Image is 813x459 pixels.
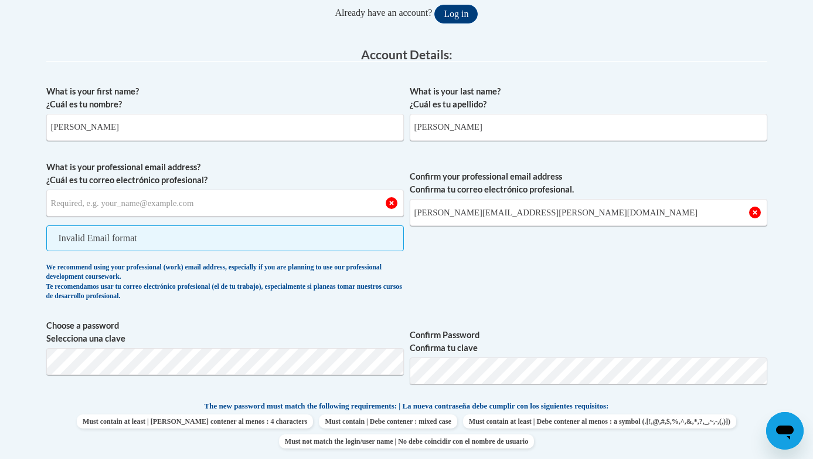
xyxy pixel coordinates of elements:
button: Log in [434,5,478,23]
label: Confirm Password Confirma tu clave [410,329,767,355]
span: Must not match the login/user name | No debe coincidir con el nombre de usuario [279,434,534,448]
span: Must contain at least | [PERSON_NAME] contener al menos : 4 characters [77,414,313,428]
input: Required [410,199,767,226]
span: Account Details: [361,47,453,62]
div: We recommend using your professional (work) email address, especially if you are planning to use ... [46,263,404,302]
span: Invalid Email format [46,225,404,251]
label: What is your last name? ¿Cuál es tu apellido? [410,85,767,111]
input: Metadata input [410,114,767,141]
label: Choose a password Selecciona una clave [46,319,404,345]
iframe: Button to launch messaging window, conversation in progress [766,412,804,450]
span: The new password must match the following requirements: | La nueva contraseña debe cumplir con lo... [205,401,609,411]
input: Metadata input [46,190,404,217]
label: Confirm your professional email address Confirma tu correo electrónico profesional. [410,170,767,196]
span: Must contain at least | Debe contener al menos : a symbol (.[!,@,#,$,%,^,&,*,?,_,~,-,(,)]) [463,414,736,428]
span: Already have an account? [335,8,433,18]
label: What is your professional email address? ¿Cuál es tu correo electrónico profesional? [46,161,404,187]
input: Metadata input [46,114,404,141]
label: What is your first name? ¿Cuál es tu nombre? [46,85,404,111]
span: Must contain | Debe contener : mixed case [319,414,457,428]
